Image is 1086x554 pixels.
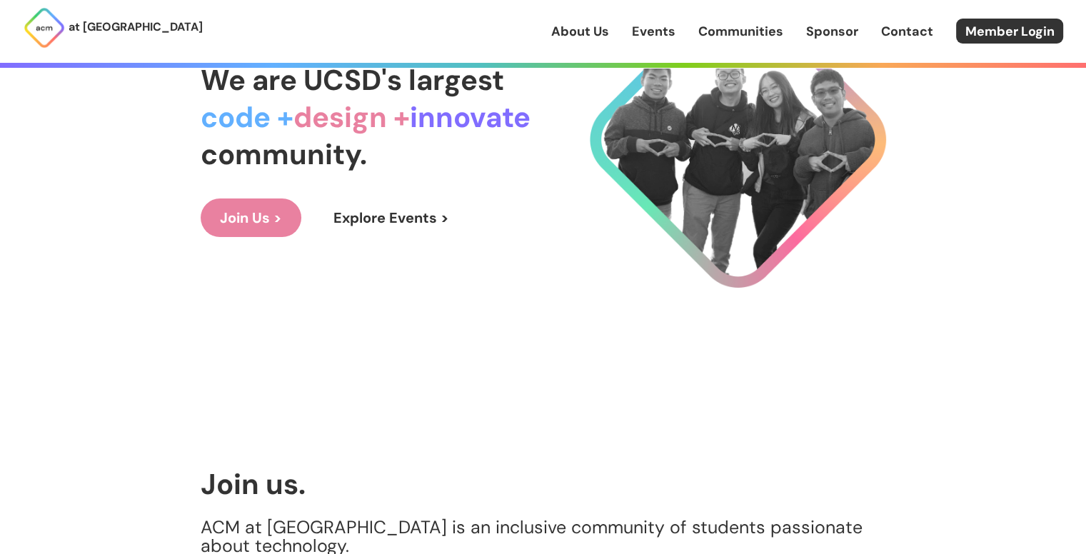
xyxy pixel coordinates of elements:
[551,22,609,41] a: About Us
[698,22,783,41] a: Communities
[69,18,203,36] p: at [GEOGRAPHIC_DATA]
[806,22,858,41] a: Sponsor
[201,198,301,237] a: Join Us >
[201,136,367,173] span: community.
[23,6,66,49] img: ACM Logo
[201,99,293,136] span: code +
[201,61,504,99] span: We are UCSD's largest
[410,99,531,136] span: innovate
[293,99,410,136] span: design +
[314,198,468,237] a: Explore Events >
[632,22,675,41] a: Events
[956,19,1063,44] a: Member Login
[23,6,203,49] a: at [GEOGRAPHIC_DATA]
[881,22,933,41] a: Contact
[201,468,886,500] h1: Join us.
